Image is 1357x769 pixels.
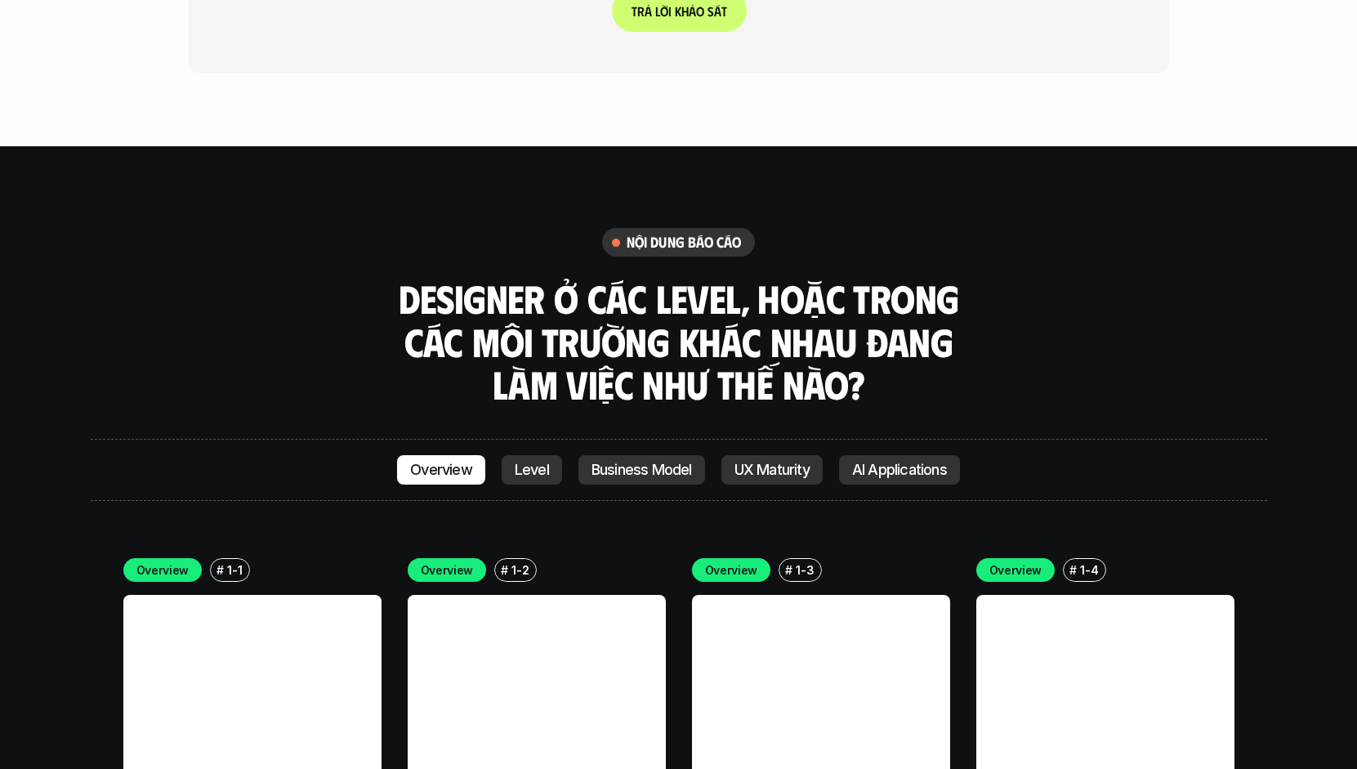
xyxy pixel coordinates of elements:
h6: # [501,564,508,576]
h6: # [216,564,224,576]
a: AI Applications [839,455,960,485]
p: 1-1 [227,561,242,579]
h6: nội dung báo cáo [627,233,742,252]
span: o [695,3,703,19]
p: Overview [136,561,190,579]
span: l [654,3,659,19]
a: Overview [397,455,485,485]
p: UX Maturity [734,462,810,478]
span: ả [644,3,651,19]
a: UX Maturity [721,455,823,485]
p: Overview [410,462,472,478]
p: 1-3 [796,561,814,579]
p: Business Model [591,462,692,478]
span: i [667,3,671,19]
h6: # [1069,564,1077,576]
p: AI Applications [852,462,947,478]
a: Level [502,455,562,485]
p: 1-2 [511,561,529,579]
a: Business Model [578,455,705,485]
p: Overview [989,561,1042,579]
span: k [674,3,681,19]
p: Overview [705,561,758,579]
span: s [707,3,713,19]
span: h [681,3,688,19]
span: á [713,3,721,19]
p: Overview [421,561,474,579]
p: 1-4 [1080,561,1098,579]
h3: Designer ở các level, hoặc trong các môi trường khác nhau đang làm việc như thế nào? [393,277,965,406]
span: t [721,3,726,19]
span: r [636,3,644,19]
span: ả [688,3,695,19]
p: Level [515,462,549,478]
span: T [631,3,636,19]
span: ờ [659,3,667,19]
h6: # [785,564,792,576]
